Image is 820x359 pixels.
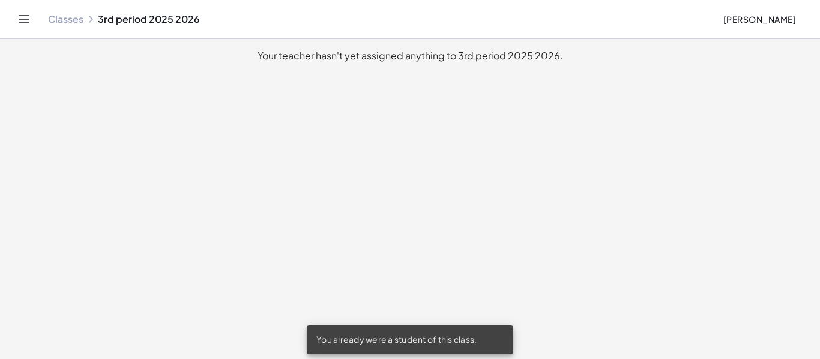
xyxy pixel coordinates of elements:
[14,10,34,29] button: Toggle navigation
[48,13,83,25] a: Classes
[723,14,796,25] span: [PERSON_NAME]
[713,8,806,30] button: [PERSON_NAME]
[10,49,810,63] div: Your teacher hasn't yet assigned anything to 3rd period 2025 2026.
[307,325,513,354] div: You already were a student of this class.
